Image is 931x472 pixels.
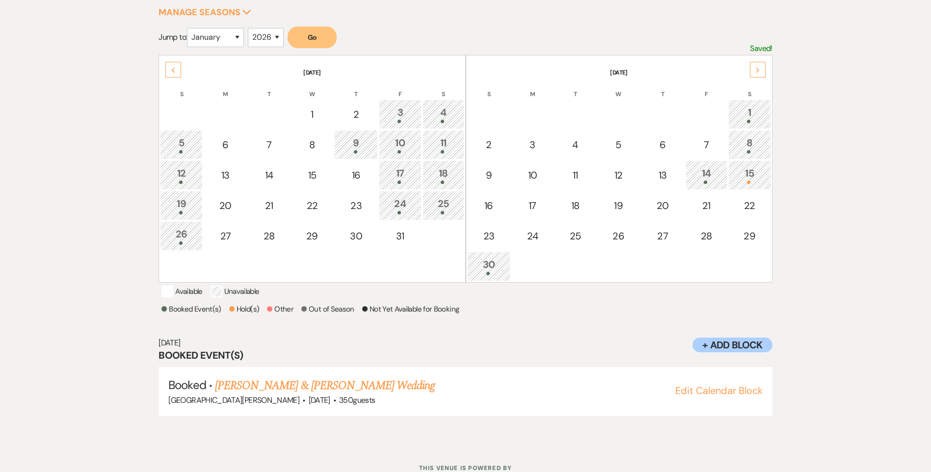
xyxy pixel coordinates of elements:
[517,229,548,243] div: 24
[467,56,771,77] th: [DATE]
[204,78,247,99] th: M
[691,137,722,152] div: 7
[517,198,548,213] div: 17
[728,78,771,99] th: S
[691,166,722,184] div: 14
[168,395,299,405] span: [GEOGRAPHIC_DATA][PERSON_NAME]
[309,395,330,405] span: [DATE]
[473,257,505,275] div: 30
[641,78,685,99] th: T
[254,229,285,243] div: 28
[159,32,187,42] span: Jump to:
[473,137,505,152] div: 2
[473,168,505,183] div: 9
[603,198,635,213] div: 19
[555,78,596,99] th: T
[734,198,766,213] div: 22
[159,8,251,17] button: Manage Seasons
[159,338,772,348] h6: [DATE]
[384,196,416,214] div: 24
[209,229,242,243] div: 27
[692,338,772,352] button: + Add Block
[603,137,635,152] div: 5
[517,137,548,152] div: 3
[296,168,328,183] div: 15
[339,395,375,405] span: 350 guests
[209,168,242,183] div: 13
[603,229,635,243] div: 26
[267,303,293,315] p: Other
[379,78,422,99] th: F
[686,78,727,99] th: F
[159,348,772,362] h3: Booked Event(s)
[160,56,464,77] th: [DATE]
[340,168,372,183] div: 16
[340,107,372,122] div: 2
[384,135,416,154] div: 10
[211,286,260,297] p: Unavailable
[384,229,416,243] div: 31
[473,198,505,213] div: 16
[165,135,197,154] div: 5
[165,227,197,245] div: 26
[165,166,197,184] div: 12
[597,78,640,99] th: W
[560,137,591,152] div: 4
[161,303,221,315] p: Booked Event(s)
[675,386,763,395] button: Edit Calendar Block
[646,137,679,152] div: 6
[340,229,372,243] div: 30
[428,105,459,123] div: 4
[291,78,334,99] th: W
[517,168,548,183] div: 10
[473,229,505,243] div: 23
[296,229,328,243] div: 29
[560,229,591,243] div: 25
[511,78,553,99] th: M
[423,78,464,99] th: S
[646,229,679,243] div: 27
[288,26,337,48] button: Go
[168,377,206,393] span: Booked
[209,198,242,213] div: 20
[560,168,591,183] div: 11
[340,135,372,154] div: 9
[296,107,328,122] div: 1
[334,78,378,99] th: T
[296,198,328,213] div: 22
[254,168,285,183] div: 14
[248,78,290,99] th: T
[254,198,285,213] div: 21
[384,105,416,123] div: 3
[750,42,772,55] p: Saved!
[734,166,766,184] div: 15
[428,196,459,214] div: 25
[560,198,591,213] div: 18
[161,286,202,297] p: Available
[734,229,766,243] div: 29
[215,377,435,394] a: [PERSON_NAME] & [PERSON_NAME] Wedding
[384,166,416,184] div: 17
[254,137,285,152] div: 7
[160,78,203,99] th: S
[603,168,635,183] div: 12
[340,198,372,213] div: 23
[646,198,679,213] div: 20
[301,303,354,315] p: Out of Season
[467,78,511,99] th: S
[734,105,766,123] div: 1
[691,229,722,243] div: 28
[296,137,328,152] div: 8
[734,135,766,154] div: 8
[691,198,722,213] div: 21
[229,303,260,315] p: Hold(s)
[209,137,242,152] div: 6
[646,168,679,183] div: 13
[428,135,459,154] div: 11
[428,166,459,184] div: 18
[165,196,197,214] div: 19
[362,303,459,315] p: Not Yet Available for Booking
